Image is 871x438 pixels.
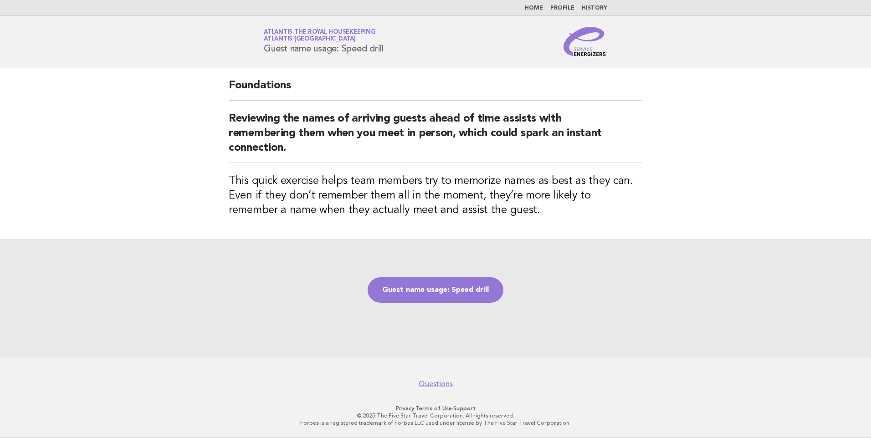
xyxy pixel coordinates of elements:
a: Privacy [396,405,414,412]
img: Service Energizers [564,27,607,56]
a: History [582,5,607,11]
span: Atlantis [GEOGRAPHIC_DATA] [264,36,356,42]
a: Terms of Use [415,405,452,412]
p: Forbes is a registered trademark of Forbes LLC used under license by The Five Star Travel Corpora... [157,419,714,427]
a: Support [453,405,476,412]
a: Questions [419,379,453,388]
a: Guest name usage: Speed drill [368,277,503,303]
h1: Guest name usage: Speed drill [264,30,384,53]
p: · · [157,405,714,412]
a: Atlantis the Royal HousekeepingAtlantis [GEOGRAPHIC_DATA] [264,29,375,42]
h2: Reviewing the names of arriving guests ahead of time assists with remembering them when you meet ... [229,112,642,163]
a: Profile [550,5,574,11]
h3: This quick exercise helps team members try to memorize names as best as they can. Even if they do... [229,174,642,218]
h2: Foundations [229,78,642,101]
p: © 2025 The Five Star Travel Corporation. All rights reserved. [157,412,714,419]
a: Home [525,5,543,11]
